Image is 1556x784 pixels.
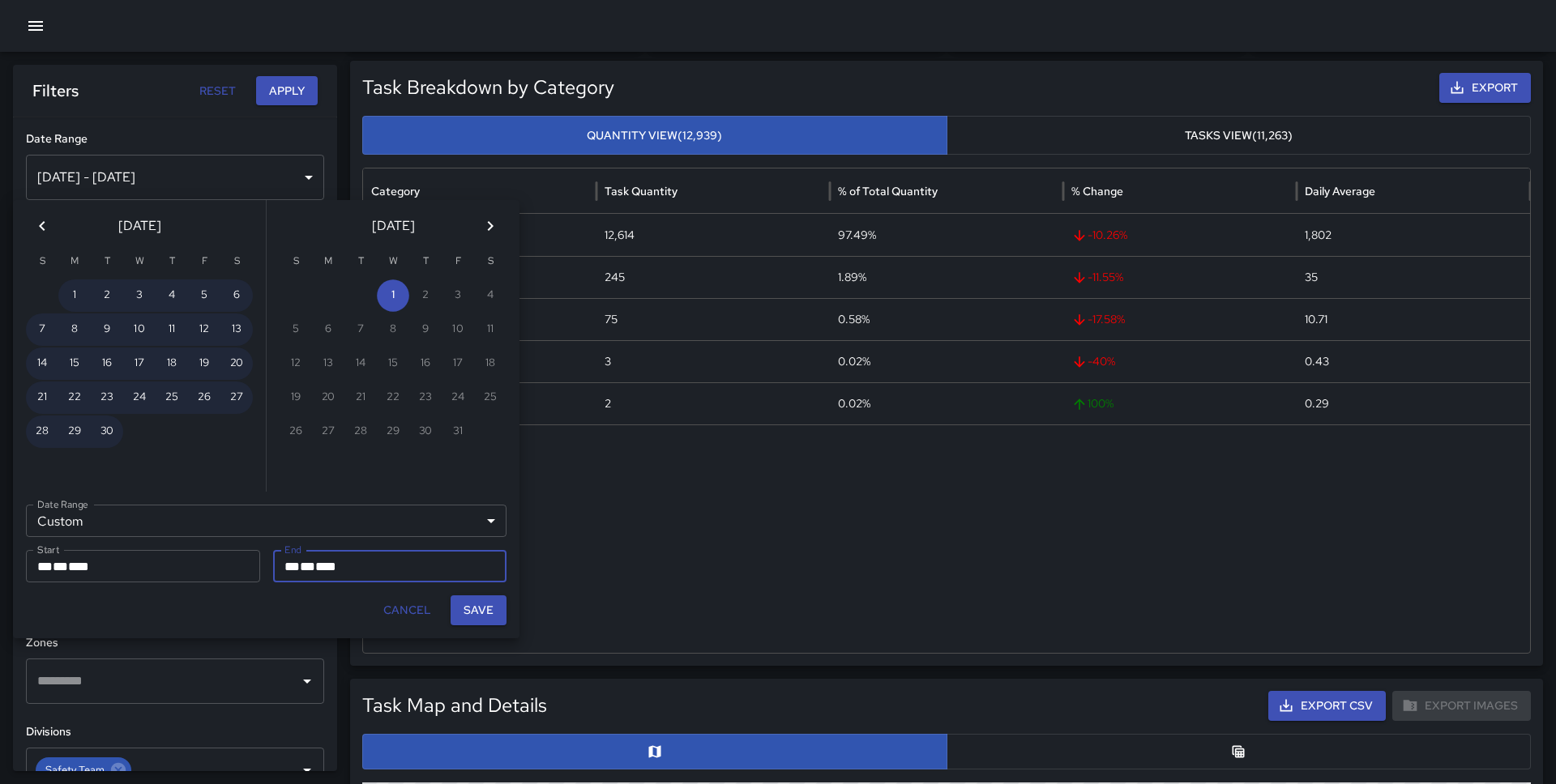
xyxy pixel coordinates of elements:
[476,245,505,278] span: Saturday
[156,279,188,312] button: 4
[26,347,58,380] button: 14
[118,215,161,237] span: [DATE]
[58,381,91,414] button: 22
[123,279,156,312] button: 3
[37,543,59,556] label: Start
[28,245,57,278] span: Sunday
[125,245,154,278] span: Wednesday
[26,415,58,448] button: 28
[220,381,253,414] button: 27
[123,381,156,414] button: 24
[346,245,375,278] span: Tuesday
[372,215,415,237] span: [DATE]
[26,381,58,414] button: 21
[315,560,336,573] span: Year
[91,279,123,312] button: 2
[188,279,220,312] button: 5
[60,245,89,278] span: Monday
[91,415,123,448] button: 30
[123,347,156,380] button: 17
[220,347,253,380] button: 20
[92,245,122,278] span: Tuesday
[222,245,251,278] span: Saturday
[284,560,300,573] span: Month
[37,560,53,573] span: Month
[188,347,220,380] button: 19
[156,313,188,346] button: 11
[284,543,301,556] label: End
[91,347,123,380] button: 16
[377,279,409,312] button: 1
[188,313,220,346] button: 12
[314,245,343,278] span: Monday
[68,560,89,573] span: Year
[157,245,186,278] span: Thursday
[58,313,91,346] button: 8
[26,505,507,537] div: Custom
[26,210,58,242] button: Previous month
[91,381,123,414] button: 23
[377,595,438,625] button: Cancel
[281,245,310,278] span: Sunday
[53,560,68,573] span: Day
[188,381,220,414] button: 26
[58,415,91,448] button: 29
[58,347,91,380] button: 15
[123,313,156,346] button: 10
[443,245,472,278] span: Friday
[156,381,188,414] button: 25
[474,210,507,242] button: Next month
[451,595,507,625] button: Save
[91,313,123,346] button: 9
[411,245,440,278] span: Thursday
[300,560,315,573] span: Day
[58,279,91,312] button: 1
[26,313,58,346] button: 7
[190,245,219,278] span: Friday
[37,497,88,511] label: Date Range
[156,347,188,380] button: 18
[378,245,408,278] span: Wednesday
[220,313,253,346] button: 13
[220,279,253,312] button: 6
